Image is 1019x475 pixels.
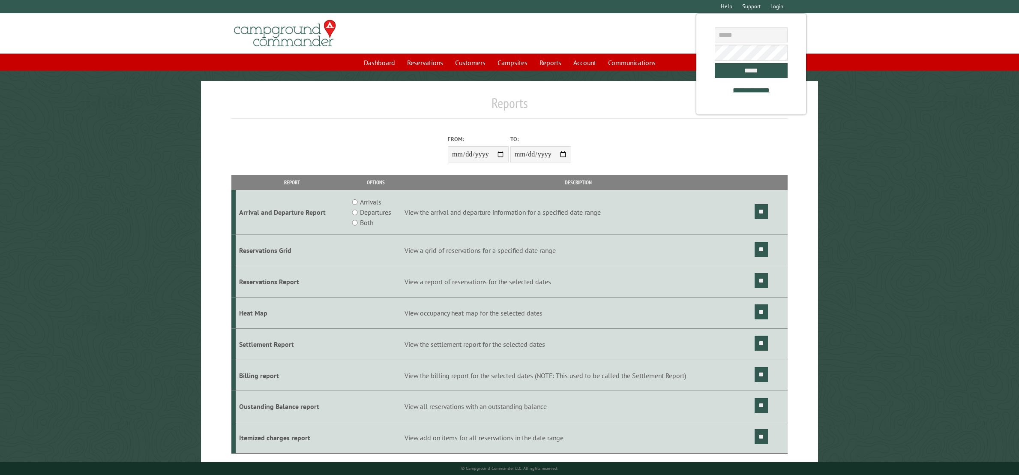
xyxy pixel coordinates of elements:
td: Heat Map [236,298,348,329]
a: Campsites [492,54,533,71]
td: Reservations Report [236,266,348,298]
th: Report [236,175,348,190]
td: View a grid of reservations for a specified date range [403,235,753,266]
td: View occupancy heat map for the selected dates [403,298,753,329]
td: Oustanding Balance report [236,391,348,422]
td: View add on items for all reservations in the date range [403,422,753,454]
td: View the billing report for the selected dates (NOTE: This used to be called the Settlement Report) [403,360,753,391]
td: View a report of reservations for the selected dates [403,266,753,298]
label: Arrivals [360,197,381,207]
td: View all reservations with an outstanding balance [403,391,753,422]
td: Billing report [236,360,348,391]
label: Departures [360,207,391,217]
th: Options [348,175,403,190]
img: Campground Commander [231,17,339,50]
td: View the arrival and departure information for a specified date range [403,190,753,235]
a: Customers [450,54,491,71]
td: Reservations Grid [236,235,348,266]
td: Arrival and Departure Report [236,190,348,235]
td: Settlement Report [236,328,348,360]
label: From: [448,135,509,143]
td: Itemized charges report [236,422,348,454]
td: View the settlement report for the selected dates [403,328,753,360]
a: Communications [603,54,661,71]
label: To: [510,135,571,143]
label: Both [360,217,373,228]
h1: Reports [231,95,787,118]
a: Dashboard [359,54,400,71]
th: Description [403,175,753,190]
a: Account [568,54,601,71]
small: © Campground Commander LLC. All rights reserved. [461,466,558,471]
a: Reports [534,54,566,71]
a: Reservations [402,54,448,71]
